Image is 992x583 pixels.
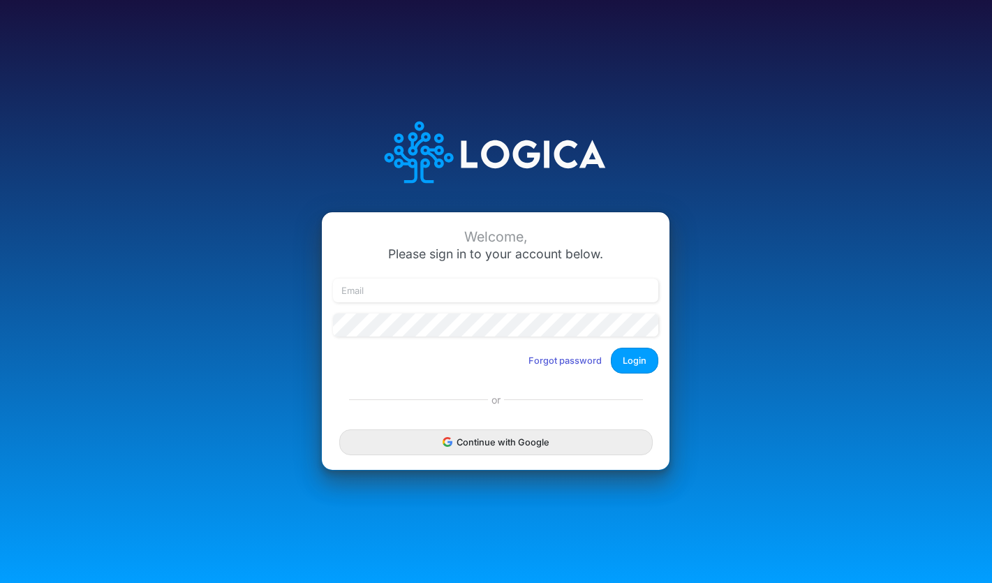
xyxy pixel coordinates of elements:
span: Please sign in to your account below. [388,246,603,261]
button: Login [611,348,658,374]
div: Welcome, [333,229,658,245]
button: Continue with Google [339,429,652,455]
button: Forgot password [519,349,611,372]
input: Email [333,279,658,302]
